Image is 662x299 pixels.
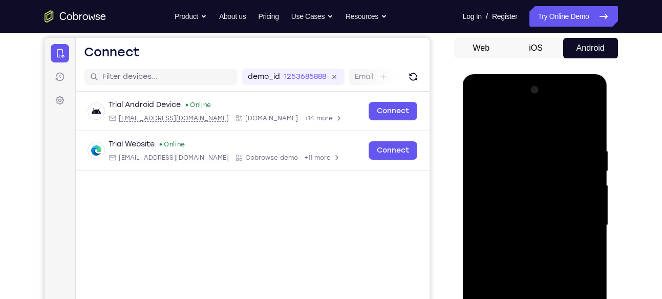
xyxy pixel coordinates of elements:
button: Web [454,38,509,58]
a: Log In [463,6,482,27]
div: Online [114,102,141,111]
button: Android [563,38,618,58]
span: Cobrowse.io [201,76,253,84]
div: Trial Android Device [64,62,136,72]
a: Pricing [258,6,279,27]
button: Resources [346,6,387,27]
span: / [486,10,488,23]
span: web@example.com [74,116,184,124]
div: App [190,116,253,124]
span: Cobrowse demo [201,116,253,124]
button: iOS [508,38,563,58]
div: Trial Website [64,101,110,112]
a: Connect [324,64,373,82]
a: Go to the home page [45,10,106,23]
div: Email [64,76,184,84]
span: +11 more [260,116,286,124]
span: android@example.com [74,76,184,84]
button: Product [175,6,207,27]
div: Email [64,116,184,124]
div: New devices found. [141,66,143,68]
div: Open device details [31,93,385,133]
div: New devices found. [115,105,117,108]
div: Online [140,63,167,71]
span: +14 more [260,76,288,84]
a: Register [492,6,517,27]
a: About us [219,6,246,27]
a: Try Online Demo [529,6,617,27]
div: App [190,76,253,84]
button: Use Cases [291,6,333,27]
a: Connect [324,103,373,122]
